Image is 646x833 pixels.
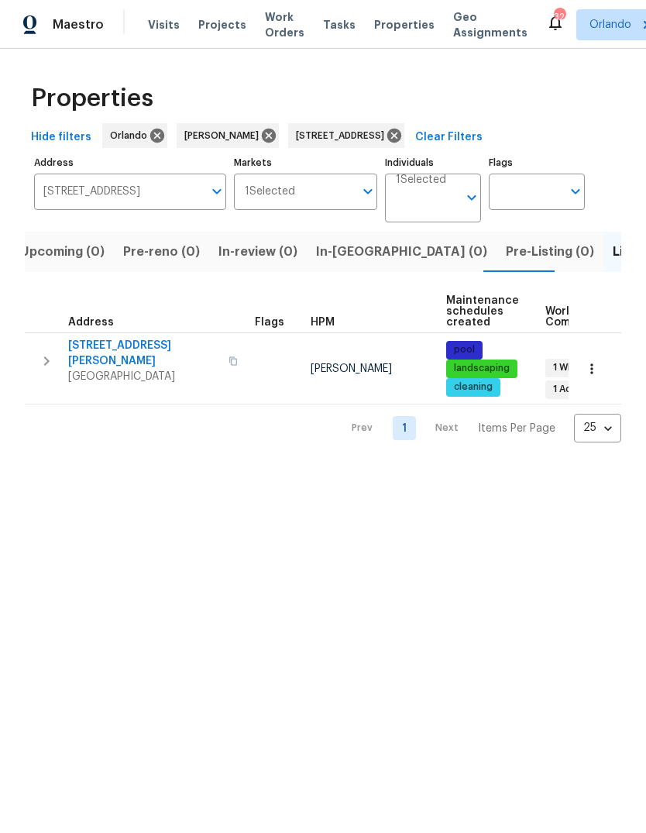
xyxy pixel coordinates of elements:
[415,128,483,147] span: Clear Filters
[409,123,489,152] button: Clear Filters
[393,416,416,440] a: Goto page 1
[385,158,481,167] label: Individuals
[453,9,527,40] span: Geo Assignments
[574,408,621,448] div: 25
[265,9,304,40] span: Work Orders
[234,158,378,167] label: Markets
[589,17,631,33] span: Orlando
[34,158,226,167] label: Address
[461,187,483,208] button: Open
[68,317,114,328] span: Address
[357,181,379,202] button: Open
[206,181,228,202] button: Open
[20,241,105,263] span: Upcoming (0)
[506,241,594,263] span: Pre-Listing (0)
[25,123,98,152] button: Hide filters
[184,128,265,143] span: [PERSON_NAME]
[296,128,390,143] span: [STREET_ADDRESS]
[489,158,585,167] label: Flags
[316,241,487,263] span: In-[GEOGRAPHIC_DATA] (0)
[337,414,621,442] nav: Pagination Navigation
[448,362,516,375] span: landscaping
[53,17,104,33] span: Maestro
[245,185,295,198] span: 1 Selected
[177,123,279,148] div: [PERSON_NAME]
[198,17,246,33] span: Projects
[396,174,446,187] span: 1 Selected
[102,123,167,148] div: Orlando
[374,17,435,33] span: Properties
[478,421,555,436] p: Items Per Page
[68,369,219,384] span: [GEOGRAPHIC_DATA]
[148,17,180,33] span: Visits
[31,128,91,147] span: Hide filters
[565,181,586,202] button: Open
[446,295,519,328] span: Maintenance schedules created
[123,241,200,263] span: Pre-reno (0)
[323,19,356,30] span: Tasks
[110,128,153,143] span: Orlando
[288,123,404,148] div: [STREET_ADDRESS]
[448,343,481,356] span: pool
[31,91,153,106] span: Properties
[547,383,612,396] span: 1 Accepted
[68,338,219,369] span: [STREET_ADDRESS][PERSON_NAME]
[545,306,643,328] span: Work Order Completion
[255,317,284,328] span: Flags
[311,363,392,374] span: [PERSON_NAME]
[448,380,499,394] span: cleaning
[311,317,335,328] span: HPM
[554,9,565,25] div: 32
[547,361,582,374] span: 1 WIP
[218,241,297,263] span: In-review (0)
